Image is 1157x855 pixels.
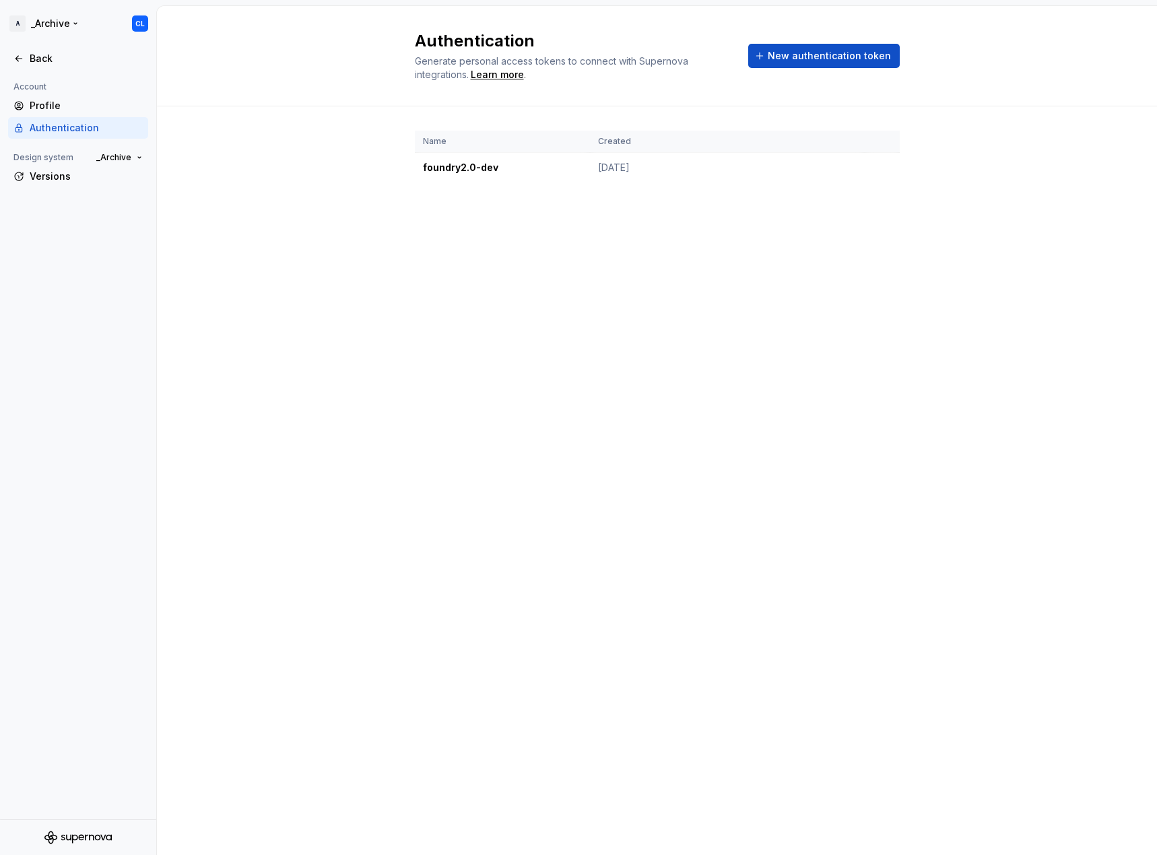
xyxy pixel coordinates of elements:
a: Learn more [471,68,524,81]
div: Profile [30,99,143,112]
td: foundry2.0-dev [415,153,590,183]
div: _Archive [31,17,70,30]
span: Generate personal access tokens to connect with Supernova integrations. [415,55,691,80]
th: Created [590,131,865,153]
div: Versions [30,170,143,183]
div: CL [135,18,145,29]
button: New authentication token [748,44,900,68]
h2: Authentication [415,30,732,52]
td: [DATE] [590,153,865,183]
div: Design system [8,149,79,166]
a: Profile [8,95,148,116]
div: Account [8,79,52,95]
span: _Archive [96,152,131,163]
div: Authentication [30,121,143,135]
span: . [469,70,526,80]
button: A_ArchiveCL [3,9,154,38]
svg: Supernova Logo [44,831,112,844]
a: Authentication [8,117,148,139]
a: Back [8,48,148,69]
div: A [9,15,26,32]
div: Back [30,52,143,65]
a: Versions [8,166,148,187]
span: New authentication token [768,49,891,63]
th: Name [415,131,590,153]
